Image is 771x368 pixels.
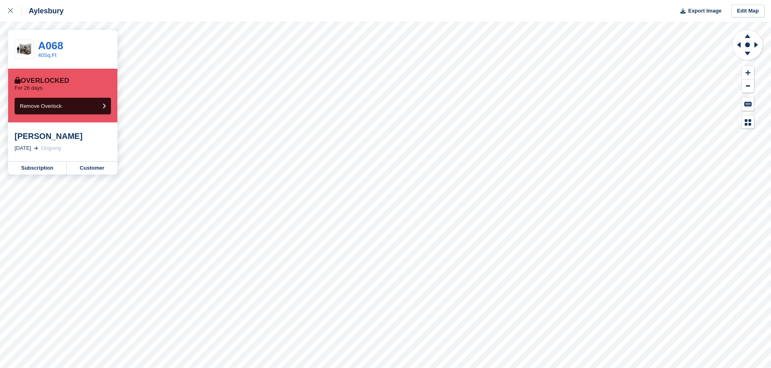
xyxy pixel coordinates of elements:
[688,7,721,15] span: Export Image
[15,77,69,85] div: Overlocked
[15,144,31,152] div: [DATE]
[8,162,67,175] a: Subscription
[20,103,62,109] span: Remove Overlock
[675,4,722,18] button: Export Image
[15,85,42,91] p: For 26 days
[38,52,57,58] a: 40Sq.Ft
[742,80,754,93] button: Zoom Out
[742,97,754,111] button: Keyboard Shortcuts
[67,162,117,175] a: Customer
[15,42,34,57] img: 40-sqft-unit.jpg
[41,144,61,152] div: Ongoing
[742,66,754,80] button: Zoom In
[15,98,111,114] button: Remove Overlock
[38,40,63,52] a: A068
[15,131,111,141] div: [PERSON_NAME]
[742,116,754,129] button: Map Legend
[731,4,765,18] a: Edit Map
[21,6,64,16] div: Aylesbury
[34,147,38,150] img: arrow-right-light-icn-cde0832a797a2874e46488d9cf13f60e5c3a73dbe684e267c42b8395dfbc2abf.svg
